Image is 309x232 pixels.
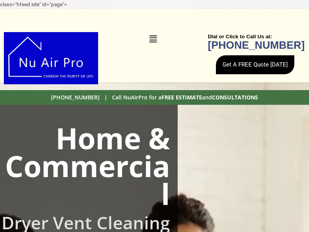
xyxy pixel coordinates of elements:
h2: [PHONE_NUMBER] | Call NuAIrPro for a and [4,94,305,101]
span: Get A FREE Quote [DATE] [222,62,288,68]
b: CONSULTATIONS [212,94,258,101]
div: Menu Toggle [146,32,160,47]
a: [PHONE_NUMBER] [208,44,305,50]
a: Get A FREE Quote [DATE] [216,55,294,74]
b: FREE ESTIMATE [161,94,202,101]
b: DIal or Click to Call Us at: [208,34,272,39]
b: [PHONE_NUMBER] [208,39,305,51]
